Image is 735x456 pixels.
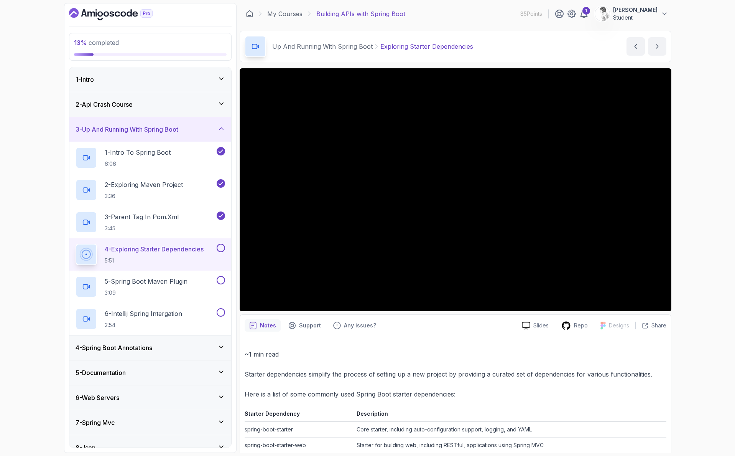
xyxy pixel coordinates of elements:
[76,147,225,169] button: 1-Intro To Spring Boot6:06
[651,322,666,329] p: Share
[380,42,473,51] p: Exploring Starter Dependencies
[316,9,405,18] p: Building APIs with Spring Boot
[76,100,133,109] h3: 2 - Api Crash Course
[299,322,321,329] p: Support
[272,42,373,51] p: Up And Running With Spring Boot
[648,37,666,56] button: next content
[344,322,376,329] p: Any issues?
[69,117,231,142] button: 3-Up And Running With Spring Boot
[574,322,588,329] p: Repo
[105,257,204,264] p: 5:51
[76,244,225,265] button: 4-Exploring Starter Dependencies5:51
[105,309,182,318] p: 6 - Intellij Spring Intergation
[105,225,179,232] p: 3:45
[246,10,253,18] a: Dashboard
[329,319,381,332] button: Feedback button
[354,409,666,422] th: Description
[284,319,326,332] button: Support button
[76,418,115,427] h3: 7 - Spring Mvc
[105,289,187,297] p: 3:09
[354,438,666,453] td: Starter for building web, including RESTful, applications using Spring MVC
[105,277,187,286] p: 5 - Spring Boot Maven Plugin
[76,443,95,452] h3: 8 - Json
[69,335,231,360] button: 4-Spring Boot Annotations
[240,68,671,311] iframe: 4 - Exploring Starter Dependencies
[69,67,231,92] button: 1-Intro
[245,409,354,422] th: Starter Dependency
[105,245,204,254] p: 4 - Exploring Starter Dependencies
[533,322,549,329] p: Slides
[105,180,183,189] p: 2 - Exploring Maven Project
[613,14,658,21] p: Student
[595,7,610,21] img: user profile image
[69,410,231,435] button: 7-Spring Mvc
[595,6,668,21] button: user profile image[PERSON_NAME]Student
[555,321,594,330] a: Repo
[579,9,589,18] a: 1
[626,37,645,56] button: previous content
[245,369,666,380] p: Starter dependencies simplify the process of setting up a new project by providing a curated set ...
[69,385,231,410] button: 6-Web Servers
[582,7,590,15] div: 1
[245,319,281,332] button: notes button
[105,192,183,200] p: 3:36
[105,321,182,329] p: 2:54
[516,322,555,330] a: Slides
[635,322,666,329] button: Share
[105,160,171,168] p: 6:06
[76,75,94,84] h3: 1 - Intro
[76,368,126,377] h3: 5 - Documentation
[76,393,119,402] h3: 6 - Web Servers
[69,360,231,385] button: 5-Documentation
[245,349,666,360] p: ~1 min read
[76,308,225,330] button: 6-Intellij Spring Intergation2:54
[76,343,152,352] h3: 4 - Spring Boot Annotations
[76,179,225,201] button: 2-Exploring Maven Project3:36
[245,438,354,453] td: spring-boot-starter-web
[267,9,303,18] a: My Courses
[76,125,178,134] h3: 3 - Up And Running With Spring Boot
[245,389,666,400] p: Here is a list of some commonly used Spring Boot starter dependencies:
[245,422,354,438] td: spring-boot-starter
[354,422,666,438] td: Core starter, including auto-configuration support, logging, and YAML
[520,10,542,18] p: 85 Points
[76,211,225,233] button: 3-Parent Tag In pom.xml3:45
[69,8,170,20] a: Dashboard
[105,148,171,157] p: 1 - Intro To Spring Boot
[687,408,735,444] iframe: chat widget
[76,276,225,297] button: 5-Spring Boot Maven Plugin3:09
[260,322,276,329] p: Notes
[74,39,87,46] span: 13 %
[613,6,658,14] p: [PERSON_NAME]
[74,39,119,46] span: completed
[609,322,629,329] p: Designs
[105,212,179,221] p: 3 - Parent Tag In pom.xml
[69,92,231,117] button: 2-Api Crash Course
